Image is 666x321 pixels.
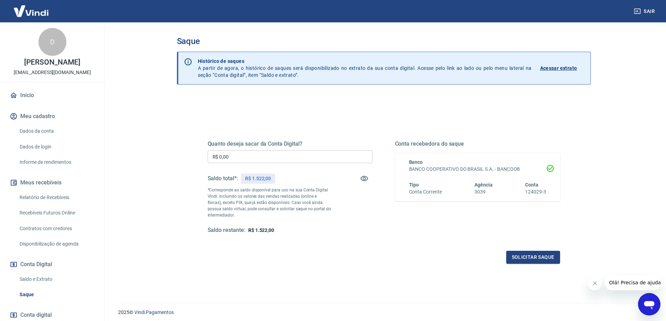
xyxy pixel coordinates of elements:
span: Agência [474,182,493,188]
img: Vindi [8,0,54,22]
p: *Corresponde ao saldo disponível para uso na sua Conta Digital Vindi. Incluindo os valores das ve... [208,187,331,218]
button: Conta Digital [8,257,96,272]
span: Conta digital [20,310,52,320]
p: R$ 1.522,00 [245,175,271,182]
p: [EMAIL_ADDRESS][DOMAIN_NAME] [14,69,91,76]
h6: 3039 [474,188,493,196]
p: Histórico de saques [198,58,532,65]
span: Tipo [409,182,419,188]
span: Conta [525,182,538,188]
a: Informe de rendimentos [17,155,96,169]
a: Contratos com credores [17,221,96,236]
button: Sair [632,5,658,18]
p: [PERSON_NAME] [24,59,80,66]
a: Acessar extrato [540,58,585,79]
h5: Saldo restante: [208,227,245,234]
span: Banco [409,159,423,165]
button: Meus recebíveis [8,175,96,190]
a: Disponibilização de agenda [17,237,96,251]
h6: 124029-3 [525,188,546,196]
button: Meu cadastro [8,109,96,124]
iframe: Botão para abrir a janela de mensagens [638,293,660,315]
p: Acessar extrato [540,65,577,72]
a: Vindi Pagamentos [134,309,174,315]
span: Olá! Precisa de ajuda? [4,5,59,10]
a: Dados da conta [17,124,96,138]
span: R$ 1.522,00 [248,227,274,233]
h5: Conta recebedora do saque [395,140,560,147]
p: A partir de agora, o histórico de saques será disponibilizado no extrato da sua conta digital. Ac... [198,58,532,79]
iframe: Mensagem da empresa [605,275,660,290]
h6: Conta Corrente [409,188,442,196]
p: 2025 © [118,309,649,316]
div: D [38,28,66,56]
a: Saque [17,287,96,302]
a: Relatório de Recebíveis [17,190,96,205]
h5: Saldo total*: [208,175,238,182]
a: Dados de login [17,140,96,154]
h3: Saque [177,36,591,46]
h6: BANCO COOPERATIVO DO BRASIL S.A. - BANCOOB [409,166,546,173]
iframe: Fechar mensagem [588,276,602,290]
a: Saldo e Extrato [17,272,96,286]
a: Início [8,88,96,103]
button: Solicitar saque [506,251,560,264]
h5: Quanto deseja sacar da Conta Digital? [208,140,373,147]
a: Recebíveis Futuros Online [17,206,96,220]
